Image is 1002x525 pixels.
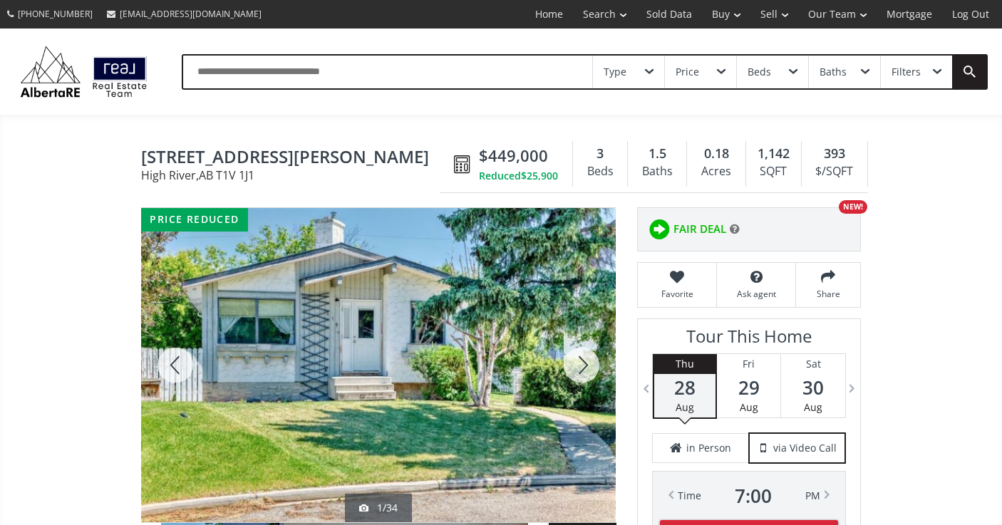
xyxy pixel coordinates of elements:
[645,215,673,244] img: rating icon
[686,441,731,455] span: in Person
[673,222,726,236] span: FAIR DEAL
[604,67,626,77] div: Type
[141,208,248,232] div: price reduced
[781,354,845,374] div: Sat
[717,354,780,374] div: Fri
[804,400,822,414] span: Aug
[820,67,847,77] div: Baths
[724,288,788,300] span: Ask agent
[479,145,548,167] span: $449,000
[809,161,860,182] div: $/SQFT
[676,400,694,414] span: Aug
[892,67,921,77] div: Filters
[758,145,790,163] span: 1,142
[141,147,447,170] span: 418 Ellis Crescent
[580,145,620,163] div: 3
[781,378,845,397] span: 30
[678,486,820,506] div: Time PM
[753,161,794,182] div: SQFT
[120,8,262,20] span: [EMAIL_ADDRESS][DOMAIN_NAME]
[773,441,837,455] span: via Video Call
[100,1,269,27] a: [EMAIL_ADDRESS][DOMAIN_NAME]
[645,288,709,300] span: Favorite
[521,169,558,183] span: $25,900
[803,288,853,300] span: Share
[694,161,738,182] div: Acres
[141,170,447,181] span: High River , AB T1V 1J1
[740,400,758,414] span: Aug
[479,169,558,183] div: Reduced
[748,67,771,77] div: Beds
[635,161,679,182] div: Baths
[717,378,780,397] span: 29
[654,354,716,374] div: Thu
[839,200,867,214] div: NEW!
[735,486,772,506] span: 7 : 00
[809,145,860,163] div: 393
[676,67,699,77] div: Price
[359,501,398,515] div: 1/34
[14,43,153,100] img: Logo
[635,145,679,163] div: 1.5
[580,161,620,182] div: Beds
[652,326,846,353] h3: Tour This Home
[654,378,716,397] span: 28
[694,145,738,163] div: 0.18
[141,208,616,522] div: 418 Ellis Crescent High River, AB T1V 1J1 - Photo 1 of 34
[18,8,93,20] span: [PHONE_NUMBER]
